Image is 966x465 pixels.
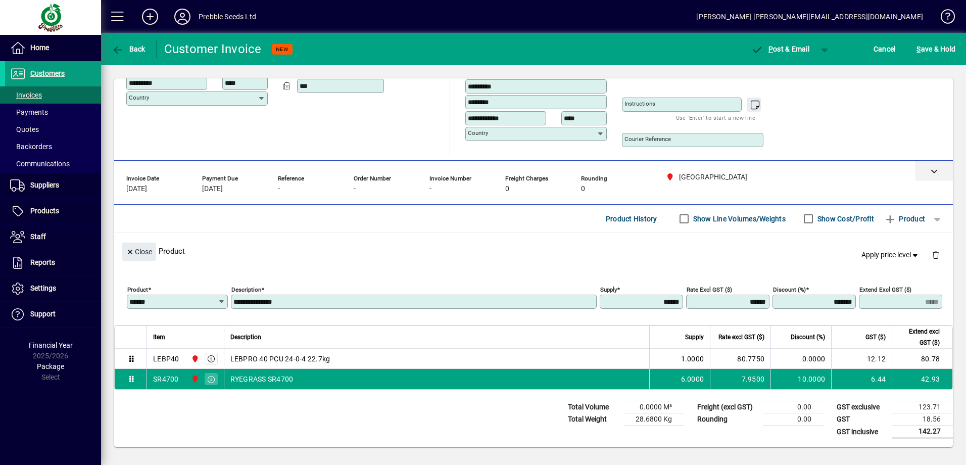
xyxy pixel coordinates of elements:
button: Close [122,243,156,261]
span: Supply [685,332,704,343]
span: 0 [505,185,509,193]
td: GST [832,413,892,426]
span: Support [30,310,56,318]
span: Back [112,45,146,53]
div: Customer Invoice [164,41,262,57]
span: Communications [10,160,70,168]
td: GST exclusive [832,401,892,413]
span: - [354,185,356,193]
a: Products [5,199,101,224]
span: Customers [30,69,65,77]
div: Prebble Seeds Ltd [199,9,256,25]
span: - [429,185,431,193]
button: Profile [166,8,199,26]
span: Description [230,332,261,343]
button: Product [879,210,930,228]
td: 0.00 [763,401,824,413]
span: PALMERSTON NORTH [188,353,200,364]
span: Quotes [10,125,39,133]
td: 6.44 [831,369,892,389]
a: Backorders [5,138,101,155]
label: Show Line Volumes/Weights [691,214,786,224]
button: Delete [924,243,948,267]
span: Discount (%) [791,332,825,343]
div: 7.9500 [716,374,764,384]
span: ave & Hold [916,41,955,57]
td: 18.56 [892,413,953,426]
td: 80.78 [892,349,952,369]
mat-hint: Use 'Enter' to start a new line [676,112,755,123]
td: 142.27 [892,426,953,438]
app-page-header-button: Close [119,247,159,256]
mat-label: Rate excl GST ($) [687,286,732,293]
button: Add [134,8,166,26]
a: Support [5,302,101,327]
a: Home [5,35,101,61]
td: 42.93 [892,369,952,389]
span: Item [153,332,165,343]
td: 0.0000 M³ [623,401,684,413]
a: Payments [5,104,101,121]
span: Reports [30,258,55,266]
span: Product [884,211,925,227]
span: Product History [606,211,657,227]
a: Knowledge Base [933,2,953,35]
mat-label: Description [231,286,261,293]
div: SR4700 [153,374,179,384]
span: Package [37,362,64,370]
td: 10.0000 [770,369,831,389]
span: Home [30,43,49,52]
a: Suppliers [5,173,101,198]
td: 12.12 [831,349,892,369]
div: Product [114,232,953,269]
td: Rounding [692,413,763,426]
button: Cancel [871,40,898,58]
span: Payments [10,108,48,116]
span: Cancel [874,41,896,57]
span: Close [126,244,152,260]
a: Communications [5,155,101,172]
app-page-header-button: Delete [924,250,948,259]
span: S [916,45,921,53]
span: - [278,185,280,193]
span: Extend excl GST ($) [898,326,940,348]
span: Rate excl GST ($) [718,332,764,343]
span: GST ($) [865,332,886,343]
span: ost & Email [751,45,809,53]
span: Financial Year [29,341,73,349]
span: 0 [581,185,585,193]
span: PALMERSTON NORTH [188,374,200,385]
mat-label: Product [127,286,148,293]
mat-label: Courier Reference [624,135,671,143]
a: Staff [5,224,101,250]
span: Settings [30,284,56,292]
mat-label: Country [468,129,488,136]
td: Total Volume [563,401,623,413]
mat-label: Discount (%) [773,286,806,293]
button: Back [109,40,148,58]
span: LEBPRO 40 PCU 24-0-4 22.7kg [230,354,330,364]
td: Freight (excl GST) [692,401,763,413]
a: Quotes [5,121,101,138]
td: 28.6800 Kg [623,413,684,426]
td: 0.0000 [770,349,831,369]
span: Invoices [10,91,42,99]
td: Total Weight [563,413,623,426]
mat-label: Instructions [624,100,655,107]
mat-label: Supply [600,286,617,293]
label: Show Cost/Profit [815,214,874,224]
button: Apply price level [857,246,924,264]
span: Staff [30,232,46,241]
a: Invoices [5,86,101,104]
a: Settings [5,276,101,301]
div: LEBP40 [153,354,179,364]
div: 80.7750 [716,354,764,364]
app-page-header-button: Back [101,40,157,58]
span: Products [30,207,59,215]
button: Post & Email [746,40,814,58]
span: [DATE] [126,185,147,193]
span: Backorders [10,143,52,151]
td: 123.71 [892,401,953,413]
div: [PERSON_NAME] [PERSON_NAME][EMAIL_ADDRESS][DOMAIN_NAME] [696,9,923,25]
span: NEW [276,46,288,53]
